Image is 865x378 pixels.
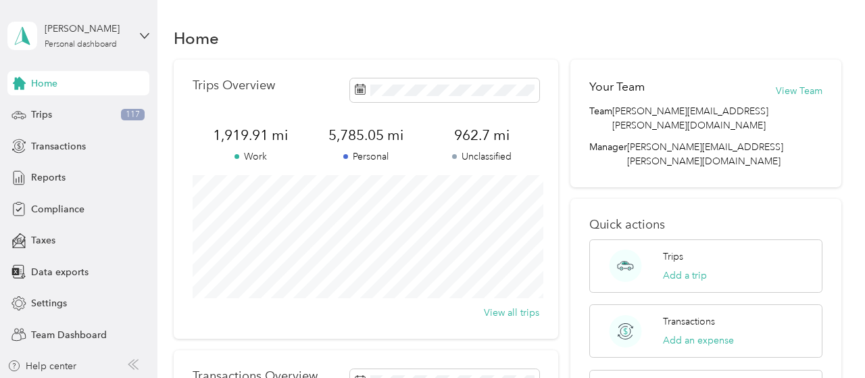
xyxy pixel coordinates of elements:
span: Compliance [31,202,84,216]
h1: Home [174,31,219,45]
button: View all trips [484,306,539,320]
span: Settings [31,296,67,310]
span: Team Dashboard [31,328,107,342]
span: Taxes [31,233,55,247]
p: Quick actions [589,218,823,232]
button: Add an expense [663,333,734,348]
p: Transactions [663,314,715,329]
h2: Your Team [589,78,645,95]
button: View Team [776,84,822,98]
span: Manager [589,140,627,168]
p: Trips [663,250,683,264]
span: [PERSON_NAME][EMAIL_ADDRESS][PERSON_NAME][DOMAIN_NAME] [627,141,783,167]
div: [PERSON_NAME] [45,22,129,36]
span: Data exports [31,265,89,279]
button: Add a trip [663,268,707,283]
span: Team [589,104,612,133]
iframe: Everlance-gr Chat Button Frame [789,302,865,378]
div: Personal dashboard [45,41,117,49]
span: [PERSON_NAME][EMAIL_ADDRESS][PERSON_NAME][DOMAIN_NAME] [612,104,823,133]
button: Help center [7,359,76,373]
p: Unclassified [424,149,539,164]
span: 962.7 mi [424,126,539,145]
